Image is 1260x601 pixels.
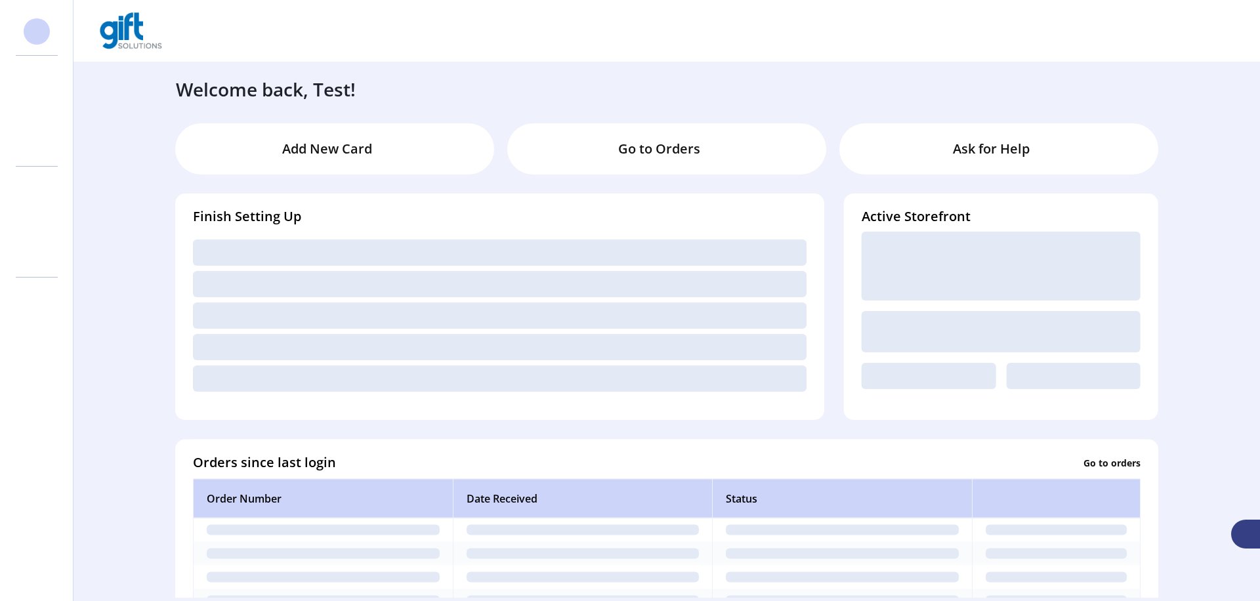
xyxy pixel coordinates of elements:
p: Add New Card [282,139,372,159]
button: Publisher Panel [1200,20,1221,41]
th: Order Number [193,479,453,518]
p: Go to orders [1083,455,1141,469]
img: logo [100,12,162,49]
button: menu [1154,20,1175,41]
h4: Orders since last login [193,453,336,472]
p: Go to Orders [618,139,700,159]
p: Ask for Help [953,139,1030,159]
th: Status [712,479,972,518]
th: Date Received [453,479,713,518]
h3: Welcome back, Test! [176,75,356,103]
h4: Finish Setting Up [193,207,807,226]
h4: Active Storefront [862,207,1141,226]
